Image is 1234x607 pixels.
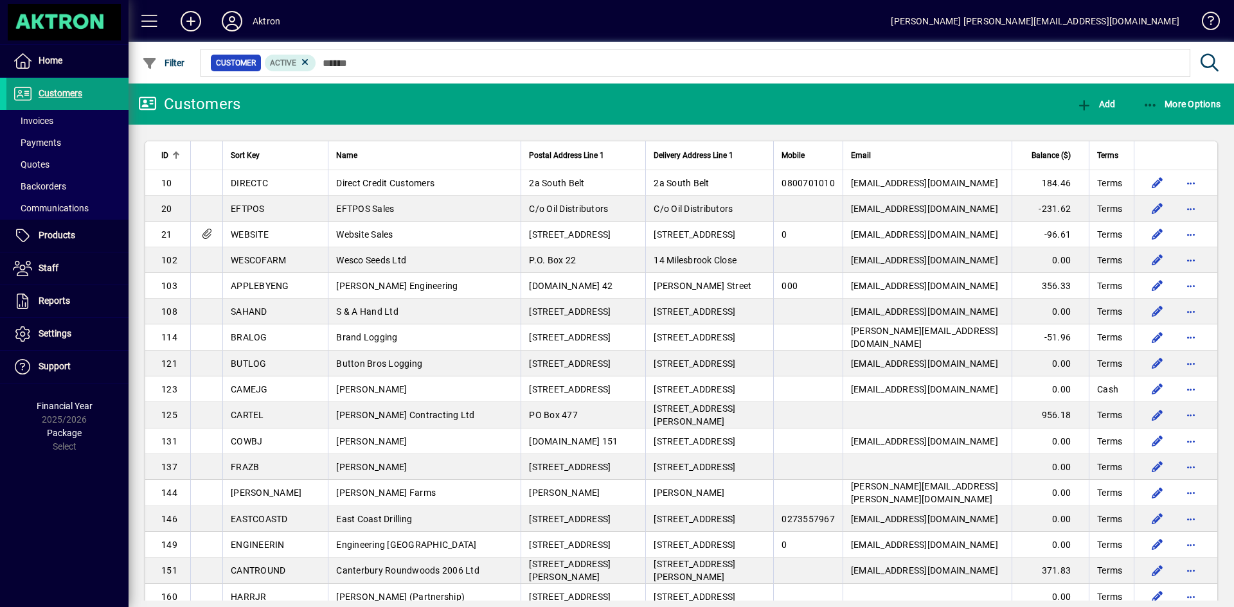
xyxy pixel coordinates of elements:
span: ENGINEERIN [231,540,285,550]
button: Edit [1147,327,1168,347]
span: Filter [142,58,185,68]
button: More options [1181,276,1201,296]
span: [STREET_ADDRESS][PERSON_NAME] [654,403,735,427]
span: [STREET_ADDRESS] [529,384,611,394]
span: Quotes [13,159,49,170]
span: Terms [1097,409,1122,421]
span: 10 [161,178,172,188]
span: Reports [39,295,70,306]
span: 20 [161,204,172,214]
a: Home [6,45,129,77]
span: 2a South Belt [654,178,709,188]
span: COWBJ [231,436,262,446]
button: More options [1181,509,1201,529]
button: More options [1181,560,1201,581]
button: Edit [1147,482,1168,503]
span: Terms [1097,305,1122,318]
span: C/o Oil Distributors [529,204,608,214]
button: More options [1181,586,1201,607]
td: -96.61 [1012,222,1089,247]
span: 149 [161,540,177,550]
span: 146 [161,514,177,524]
span: Delivery Address Line 1 [654,148,733,163]
span: [STREET_ADDRESS] [654,592,735,602]
a: Backorders [6,175,129,197]
span: 125 [161,410,177,420]
span: BRALOG [231,332,267,342]
span: WEBSITE [231,229,269,240]
span: Products [39,230,75,240]
span: 21 [161,229,172,240]
div: [PERSON_NAME] [PERSON_NAME][EMAIL_ADDRESS][DOMAIN_NAME] [891,11,1179,31]
span: Home [39,55,62,66]
span: Website Sales [336,229,393,240]
span: Name [336,148,357,163]
button: Edit [1147,353,1168,374]
span: [STREET_ADDRESS] [529,306,611,317]
span: [STREET_ADDRESS] [529,540,611,550]
a: Communications [6,197,129,219]
span: [EMAIL_ADDRESS][DOMAIN_NAME] [851,204,998,214]
td: 0.00 [1012,428,1089,454]
td: 0.00 [1012,351,1089,376]
td: 0.00 [1012,480,1089,506]
span: [PERSON_NAME] [336,436,407,446]
button: Edit [1147,405,1168,425]
span: [STREET_ADDRESS] [529,462,611,472]
span: Terms [1097,177,1122,189]
span: Terms [1097,590,1122,603]
span: Terms [1097,538,1122,551]
div: Balance ($) [1020,148,1082,163]
td: 0.00 [1012,454,1089,480]
span: SAHAND [231,306,267,317]
span: [STREET_ADDRESS][PERSON_NAME] [529,559,611,582]
span: 121 [161,358,177,369]
button: Edit [1147,224,1168,245]
span: EASTCOASTD [231,514,288,524]
button: More options [1181,173,1201,193]
span: [PERSON_NAME] Street [654,281,751,291]
button: Edit [1147,457,1168,477]
td: 0.00 [1012,299,1089,324]
span: Terms [1097,564,1122,577]
button: Edit [1147,509,1168,529]
a: Invoices [6,110,129,132]
button: More options [1181,224,1201,245]
span: [EMAIL_ADDRESS][DOMAIN_NAME] [851,384,998,394]
span: Brand Logging [336,332,397,342]
td: 0.00 [1012,532,1089,558]
span: [PERSON_NAME] [336,384,407,394]
button: Edit [1147,534,1168,555]
button: More options [1181,353,1201,374]
span: Email [851,148,871,163]
span: [PERSON_NAME][EMAIL_ADDRESS][DOMAIN_NAME] [851,326,998,349]
span: CARTEL [231,410,264,420]
button: Edit [1147,379,1168,400]
span: Button Bros Logging [336,358,422,369]
button: Edit [1147,560,1168,581]
button: More options [1181,431,1201,452]
span: APPLEBYENG [231,281,289,291]
button: Edit [1147,586,1168,607]
button: More Options [1140,92,1224,116]
span: Engineering [GEOGRAPHIC_DATA] [336,540,476,550]
span: [PERSON_NAME][EMAIL_ADDRESS][PERSON_NAME][DOMAIN_NAME] [851,481,998,504]
span: Terms [1097,461,1122,473]
span: [STREET_ADDRESS] [529,332,611,342]
span: Terms [1097,486,1122,499]
button: Edit [1147,276,1168,296]
td: 956.18 [1012,402,1089,428]
button: More options [1181,198,1201,219]
button: Profile [211,10,253,33]
span: Payments [13,137,61,148]
button: Edit [1147,173,1168,193]
span: Direct Credit Customers [336,178,434,188]
div: Name [336,148,513,163]
span: [PERSON_NAME] (Partnership) [336,592,465,602]
span: [STREET_ADDRESS] [529,358,611,369]
span: Terms [1097,148,1118,163]
span: [STREET_ADDRESS] [654,229,735,240]
span: 123 [161,384,177,394]
span: [EMAIL_ADDRESS][DOMAIN_NAME] [851,281,998,291]
span: [PERSON_NAME] [654,488,724,498]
